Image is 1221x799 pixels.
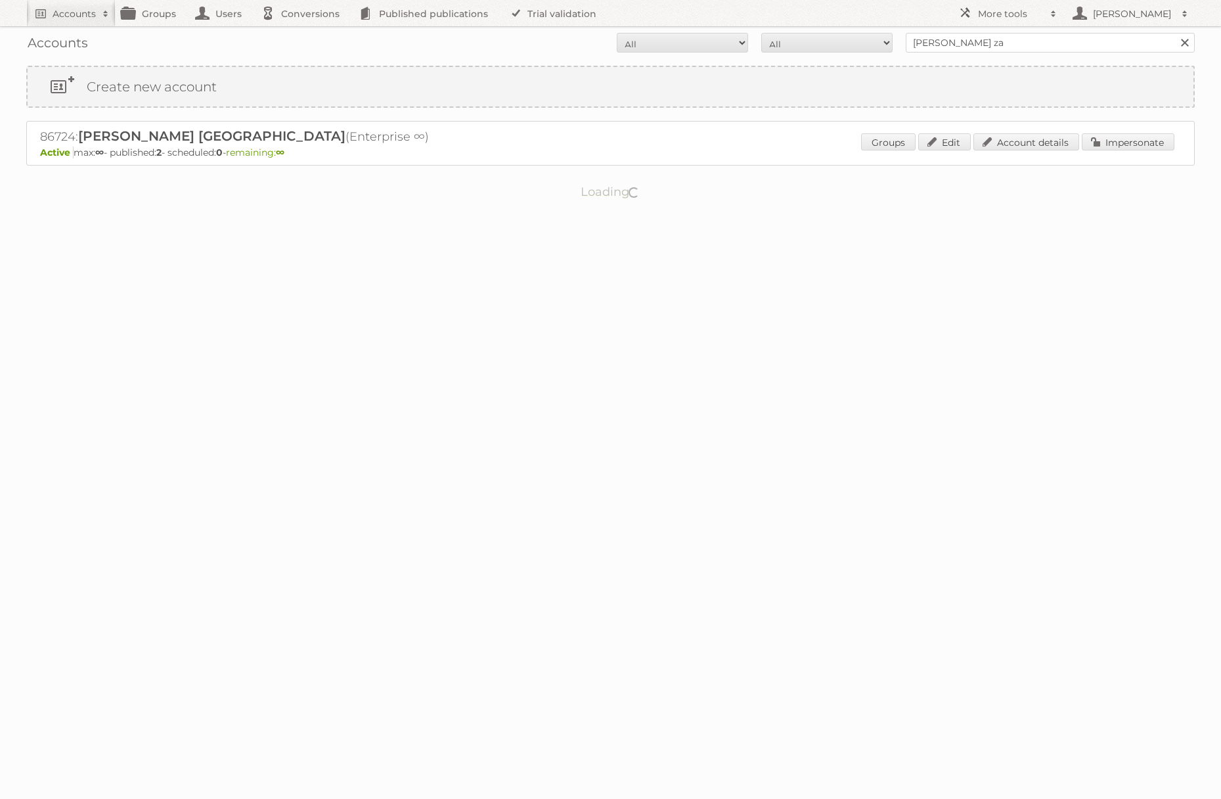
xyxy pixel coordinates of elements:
[78,128,345,144] span: [PERSON_NAME] [GEOGRAPHIC_DATA]
[1082,133,1174,150] a: Impersonate
[40,147,74,158] span: Active
[95,147,104,158] strong: ∞
[276,147,284,158] strong: ∞
[40,128,500,145] h2: 86724: (Enterprise ∞)
[40,147,1181,158] p: max: - published: - scheduled: -
[28,67,1193,106] a: Create new account
[226,147,284,158] span: remaining:
[1090,7,1175,20] h2: [PERSON_NAME]
[539,179,682,205] p: Loading
[156,147,162,158] strong: 2
[973,133,1079,150] a: Account details
[216,147,223,158] strong: 0
[53,7,96,20] h2: Accounts
[978,7,1044,20] h2: More tools
[861,133,916,150] a: Groups
[918,133,971,150] a: Edit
